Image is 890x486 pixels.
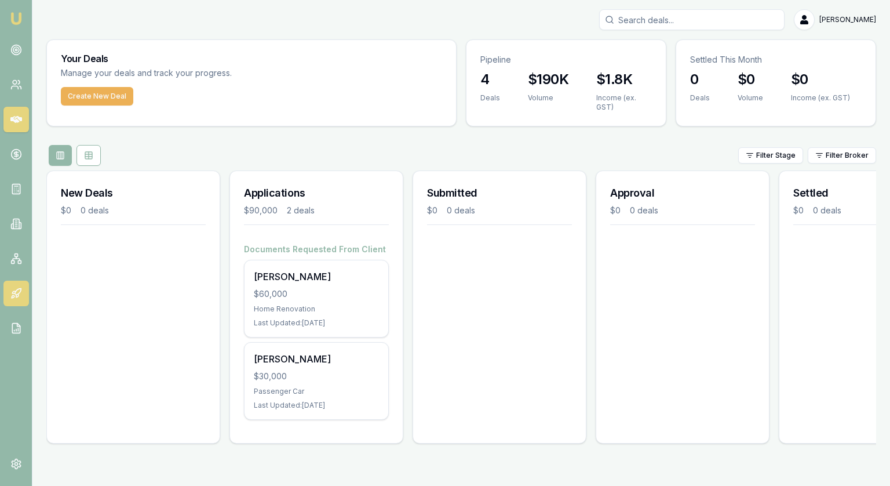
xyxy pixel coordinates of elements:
h3: 4 [480,70,500,89]
h3: 0 [690,70,710,89]
div: Income (ex. GST) [596,93,652,112]
div: 0 deals [813,205,841,216]
h3: Your Deals [61,54,442,63]
div: $60,000 [254,288,379,300]
div: 0 deals [81,205,109,216]
div: [PERSON_NAME] [254,270,379,284]
div: Last Updated: [DATE] [254,401,379,410]
div: $0 [793,205,804,216]
span: [PERSON_NAME] [819,15,876,24]
div: Volume [528,93,568,103]
h3: Approval [610,185,755,201]
div: $90,000 [244,205,278,216]
div: Income (ex. GST) [791,93,850,103]
input: Search deals [599,9,785,30]
h3: $1.8K [596,70,652,89]
h3: Applications [244,185,389,201]
h3: $190K [528,70,568,89]
p: Settled This Month [690,54,862,66]
h3: $0 [791,70,850,89]
h3: $0 [738,70,763,89]
div: $0 [427,205,437,216]
button: Create New Deal [61,87,133,106]
div: Passenger Car [254,387,379,396]
p: Manage your deals and track your progress. [61,67,358,80]
div: $30,000 [254,371,379,382]
span: Filter Stage [756,151,796,160]
div: Last Updated: [DATE] [254,318,379,328]
div: $0 [61,205,71,216]
h3: New Deals [61,185,206,201]
h4: Documents Requested From Client [244,244,389,255]
div: 2 deals [287,205,315,216]
div: Volume [738,93,763,103]
p: Pipeline [480,54,652,66]
span: Filter Broker [826,151,869,160]
div: 0 deals [630,205,658,216]
div: Deals [480,93,500,103]
div: Home Renovation [254,304,379,314]
div: [PERSON_NAME] [254,352,379,366]
img: emu-icon-u.png [9,12,23,26]
div: Deals [690,93,710,103]
div: $0 [610,205,621,216]
div: 0 deals [447,205,475,216]
button: Filter Broker [808,147,876,164]
button: Filter Stage [738,147,803,164]
h3: Submitted [427,185,572,201]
